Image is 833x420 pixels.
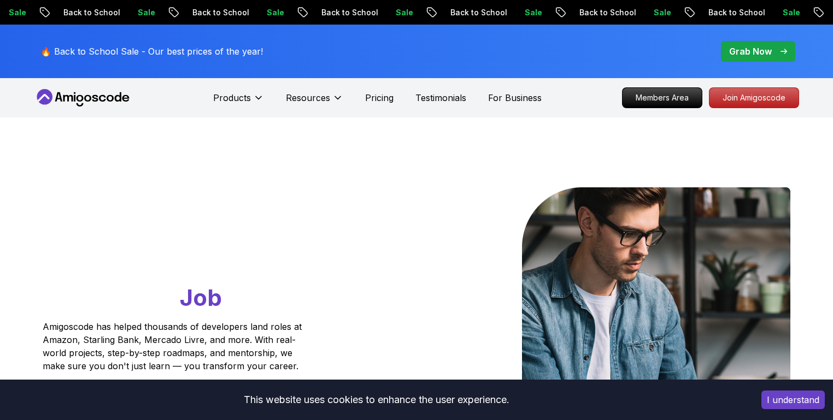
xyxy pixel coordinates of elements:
p: Back to School [697,7,772,18]
p: Resources [286,91,330,104]
p: Back to School [310,7,385,18]
h1: Go From Learning to Hired: Master Java, Spring Boot & Cloud Skills That Get You the [43,187,344,313]
button: Accept cookies [761,391,825,409]
a: For Business [488,91,542,104]
p: Back to School [439,7,514,18]
p: 🔥 Back to School Sale - Our best prices of the year! [40,45,263,58]
a: Pricing [365,91,394,104]
p: Sale [772,7,807,18]
p: Members Area [623,88,702,108]
p: Sale [256,7,291,18]
span: Job [180,283,222,311]
p: Back to School [52,7,127,18]
p: Products [213,91,251,104]
p: Sale [643,7,678,18]
p: Back to School [568,7,643,18]
p: Sale [514,7,549,18]
button: Resources [286,91,343,113]
p: Sale [385,7,420,18]
p: Join Amigoscode [709,88,799,108]
a: Members Area [622,87,702,108]
p: Amigoscode has helped thousands of developers land roles at Amazon, Starling Bank, Mercado Livre,... [43,320,305,372]
a: Join Amigoscode [709,87,799,108]
a: Testimonials [415,91,466,104]
div: This website uses cookies to enhance the user experience. [8,388,745,412]
button: Products [213,91,264,113]
p: Grab Now [729,45,772,58]
p: Back to School [181,7,256,18]
p: Sale [127,7,162,18]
